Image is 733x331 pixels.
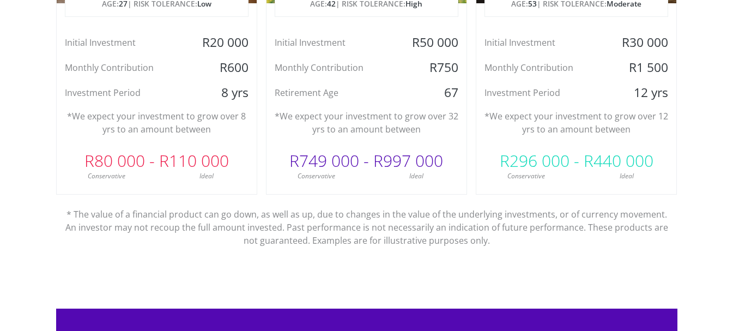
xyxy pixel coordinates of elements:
div: Monthly Contribution [476,59,610,76]
div: R749 000 - R997 000 [266,145,467,177]
div: Retirement Age [266,85,400,101]
div: R50 000 [400,34,467,51]
div: Conservative [57,171,157,181]
div: Investment Period [476,85,610,101]
div: 8 yrs [190,85,256,101]
div: 12 yrs [610,85,676,101]
p: *We expect your investment to grow over 32 yrs to an amount between [275,110,458,136]
div: Initial Investment [476,34,610,51]
div: Ideal [366,171,467,181]
div: R80 000 - R110 000 [57,145,257,177]
div: Monthly Contribution [57,59,190,76]
div: R296 000 - R440 000 [476,145,676,177]
p: * The value of a financial product can go down, as well as up, due to changes in the value of the... [64,195,669,247]
div: Initial Investment [57,34,190,51]
div: R1 500 [610,59,676,76]
div: R20 000 [190,34,256,51]
p: *We expect your investment to grow over 12 yrs to an amount between [484,110,668,136]
div: R750 [400,59,467,76]
p: *We expect your investment to grow over 8 yrs to an amount between [65,110,249,136]
div: 67 [400,85,467,101]
div: Initial Investment [266,34,400,51]
div: Ideal [577,171,677,181]
div: R600 [190,59,256,76]
div: R30 000 [610,34,676,51]
div: Conservative [476,171,577,181]
div: Monthly Contribution [266,59,400,76]
div: Conservative [266,171,367,181]
div: Ideal [156,171,257,181]
div: Investment Period [57,85,190,101]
